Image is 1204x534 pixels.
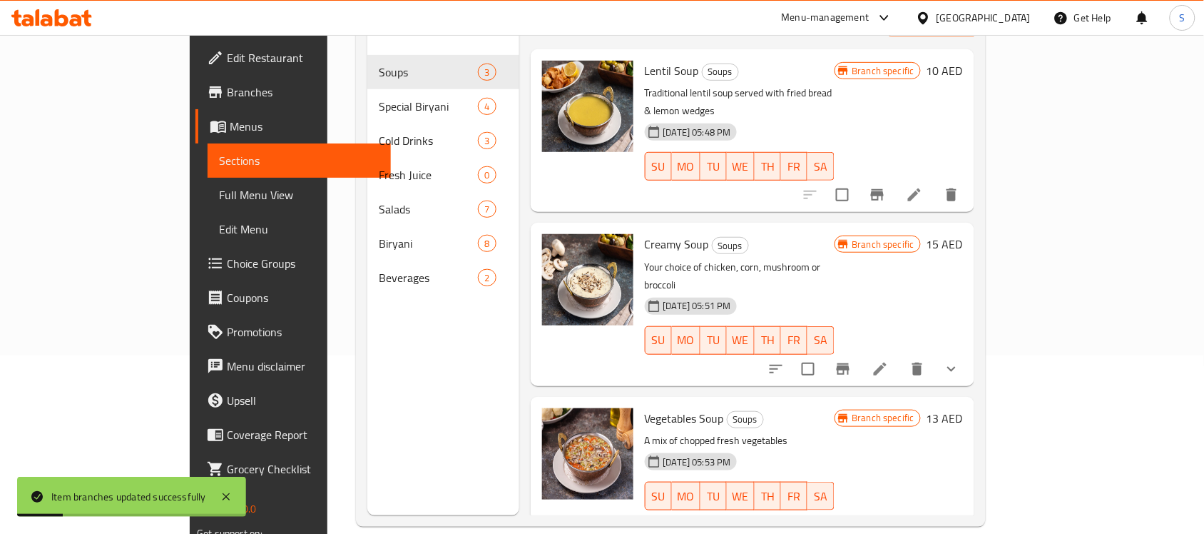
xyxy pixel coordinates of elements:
div: items [478,235,496,252]
img: Creamy Soup [542,234,633,326]
span: Soups [713,238,748,254]
a: Upsell [195,383,391,418]
a: Coupons [195,281,391,315]
div: Soups [702,64,739,81]
span: Menu disclaimer [227,358,379,375]
button: WE [727,152,755,181]
button: TU [700,152,727,181]
a: Edit Restaurant [195,41,391,75]
a: Edit Menu [208,212,391,246]
button: SA [807,326,834,355]
span: 2 [479,271,495,285]
span: TH [760,330,775,351]
div: Biryani [379,235,479,252]
div: Fresh Juice0 [367,158,519,192]
button: MO [672,152,700,181]
div: items [478,98,496,115]
button: TU [700,482,727,510]
span: Branch specific [847,64,920,78]
a: Full Menu View [208,178,391,212]
span: Select to update [827,180,857,210]
span: Branches [227,84,379,101]
div: Cold Drinks3 [367,124,519,158]
nav: Menu sections [367,49,519,301]
span: FR [787,156,802,177]
img: Vegetables Soup [542,408,633,500]
div: Item branches updated successfully [51,489,206,505]
span: TH [760,486,775,507]
span: SA [813,330,828,351]
div: items [478,201,496,218]
span: TU [706,486,721,507]
span: Branch specific [847,238,920,251]
span: Beverages [379,269,479,286]
span: [DATE] 05:48 PM [658,126,737,139]
button: FR [781,482,807,510]
span: FR [787,330,802,351]
span: TU [706,330,721,351]
button: SA [807,152,834,181]
span: Promotions [227,323,379,341]
span: SU [651,486,666,507]
span: Cold Drinks [379,132,479,149]
h6: 10 AED [927,61,963,81]
button: SA [807,482,834,510]
span: Menus [230,118,379,135]
button: TU [700,326,727,355]
span: [DATE] 05:53 PM [658,455,737,469]
span: Fresh Juice [379,166,479,183]
button: SU [645,152,672,181]
a: Menu disclaimer [195,349,391,383]
a: Grocery Checklist [195,452,391,486]
span: SA [813,156,828,177]
div: Biryani8 [367,226,519,261]
button: WE [727,482,755,510]
span: TU [706,156,721,177]
div: Soups3 [367,55,519,89]
span: Coupons [227,289,379,306]
div: items [478,166,496,183]
button: TH [755,152,781,181]
div: Salads [379,201,479,218]
a: Coverage Report [195,418,391,452]
button: FR [781,326,807,355]
span: Soups [379,64,479,81]
span: Full Menu View [219,186,379,203]
h6: 13 AED [927,408,963,428]
span: SU [651,330,666,351]
span: 3 [479,66,495,79]
span: WE [733,330,749,351]
span: [DATE] 05:51 PM [658,299,737,313]
a: Edit menu item [906,186,923,203]
button: TH [755,326,781,355]
span: FR [787,486,802,507]
div: Special Biryani4 [367,89,519,124]
button: SU [645,326,672,355]
span: Upsell [227,392,379,409]
a: Edit menu item [872,361,889,378]
span: MO [678,156,695,177]
span: Vegetables Soup [645,408,724,429]
span: MO [678,486,695,507]
span: 7 [479,203,495,216]
span: Lentil Soup [645,60,699,81]
span: Grocery Checklist [227,460,379,478]
p: Your choice of chicken, corn, mushroom or broccoli [645,258,835,294]
button: SU [645,482,672,510]
div: items [478,64,496,81]
div: Soups [712,237,749,254]
img: Lentil Soup [542,61,633,152]
button: FR [781,152,807,181]
span: WE [733,156,749,177]
span: Branch specific [847,411,920,425]
div: Beverages2 [367,261,519,295]
span: 4 [479,100,495,114]
button: Branch-specific-item [860,178,894,212]
span: 3 [479,134,495,148]
h6: 15 AED [927,234,963,254]
span: S [1180,10,1185,26]
div: items [478,269,496,286]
